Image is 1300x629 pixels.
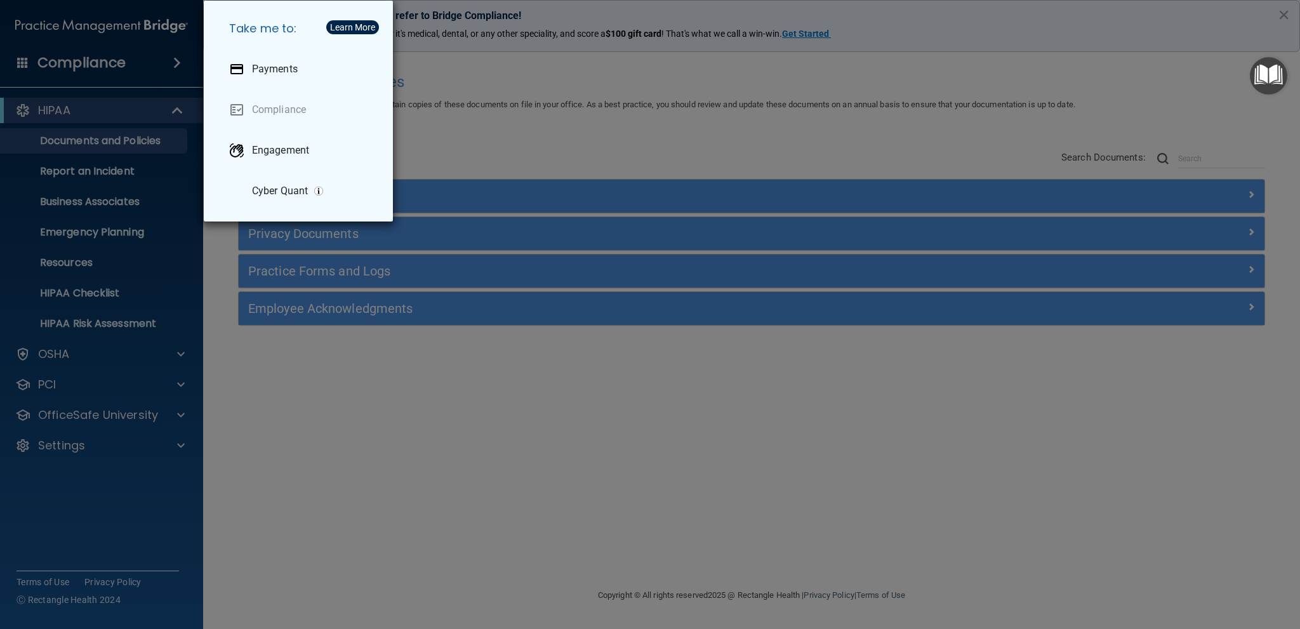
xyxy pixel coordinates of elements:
[219,133,383,168] a: Engagement
[326,20,379,34] button: Learn More
[219,173,383,209] a: Cyber Quant
[219,92,383,128] a: Compliance
[252,63,298,76] p: Payments
[219,11,383,46] h5: Take me to:
[219,51,383,87] a: Payments
[1250,57,1287,95] button: Open Resource Center
[252,185,308,197] p: Cyber Quant
[330,23,375,32] div: Learn More
[252,144,309,157] p: Engagement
